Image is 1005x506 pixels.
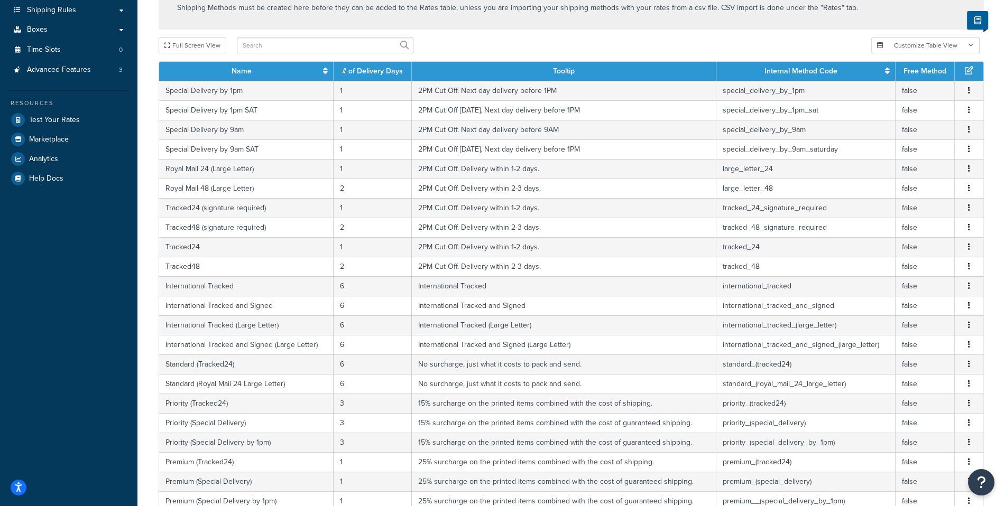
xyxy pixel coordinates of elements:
li: Time Slots [8,40,130,60]
td: 2PM Cut Off. Delivery within 2-3 days. [412,179,716,198]
td: 2PM Cut Off. Delivery within 1-2 days. [412,159,716,179]
td: tracked_24_signature_required [716,198,896,218]
td: International Tracked and Signed (Large Letter) [412,335,716,354]
td: 6 [334,374,412,393]
td: 2PM Cut Off. Delivery within 1-2 days. [412,198,716,218]
td: priority_(special_delivery_by_1pm) [716,433,896,452]
td: premium_(special_delivery) [716,472,896,491]
td: 1 [334,472,412,491]
a: Analytics [8,149,130,168]
td: false [896,276,955,296]
td: 3 [334,433,412,452]
span: Boxes [27,25,48,34]
td: priority_(tracked24) [716,393,896,413]
td: 1 [334,81,412,100]
td: premium_(tracked24) [716,452,896,472]
td: Tracked48 (signature required) [159,218,334,237]
li: Advanced Features [8,60,130,80]
button: Full Screen View [159,38,226,53]
td: false [896,472,955,491]
td: special_delivery_by_1pm [716,81,896,100]
td: Special Delivery by 1pm [159,81,334,100]
td: 2PM Cut Off. Delivery within 2-3 days. [412,257,716,276]
td: 6 [334,315,412,335]
td: 3 [334,393,412,413]
td: false [896,296,955,315]
span: Marketplace [29,135,69,144]
th: # of Delivery Days [334,62,412,81]
td: Standard (Royal Mail 24 Large Letter) [159,374,334,393]
button: Open Resource Center [968,469,994,495]
td: 6 [334,335,412,354]
td: Royal Mail 24 (Large Letter) [159,159,334,179]
a: Help Docs [8,169,130,188]
td: false [896,393,955,413]
td: Tracked48 [159,257,334,276]
th: Free Method [896,62,955,81]
td: 2PM Cut Off. Delivery within 2-3 days. [412,218,716,237]
td: standard_(tracked24) [716,354,896,374]
span: 3 [119,65,123,74]
a: Boxes [8,20,130,40]
td: 6 [334,296,412,315]
td: false [896,452,955,472]
td: Premium (Special Delivery) [159,472,334,491]
td: 2PM Cut Off [DATE]. Next day delivery before 1PM [412,139,716,159]
button: Show Help Docs [967,11,988,30]
a: Time Slots0 [8,40,130,60]
div: Resources [8,99,130,108]
td: 2 [334,218,412,237]
td: 1 [334,198,412,218]
td: large_letter_48 [716,179,896,198]
td: international_tracked_(large_letter) [716,315,896,335]
li: Shipping Rules [8,1,130,20]
td: 3 [334,413,412,433]
td: false [896,335,955,354]
td: special_delivery_by_1pm_sat [716,100,896,120]
td: International Tracked [412,276,716,296]
td: No surcharge, just what it costs to pack and send. [412,374,716,393]
td: 15% surcharge on the printed items combined with the cost of guaranteed shipping. [412,433,716,452]
td: false [896,120,955,139]
span: Time Slots [27,45,61,54]
a: Marketplace [8,130,130,149]
span: Advanced Features [27,65,91,74]
a: Test Your Rates [8,110,130,129]
td: false [896,257,955,276]
td: tracked_48_signature_required [716,218,896,237]
td: international_tracked_and_signed_(large_letter) [716,335,896,354]
td: special_delivery_by_9am_saturday [716,139,896,159]
td: International Tracked (Large Letter) [159,315,334,335]
td: International Tracked (Large Letter) [412,315,716,335]
td: priority_(special_delivery) [716,413,896,433]
p: Shipping Methods must be created here before they can be added to the Rates table, unless you are... [177,2,858,14]
td: Royal Mail 48 (Large Letter) [159,179,334,198]
td: Priority (Tracked24) [159,393,334,413]
td: false [896,159,955,179]
td: 2 [334,257,412,276]
span: Shipping Rules [27,6,76,15]
td: Premium (Tracked24) [159,452,334,472]
td: No surcharge, just what it costs to pack and send. [412,354,716,374]
td: Special Delivery by 9am SAT [159,139,334,159]
td: 2PM Cut Off [DATE]. Next day delivery before 1PM [412,100,716,120]
span: Help Docs [29,174,63,183]
td: Priority (Special Delivery by 1pm) [159,433,334,452]
td: tracked_24 [716,237,896,257]
input: Search [237,38,413,53]
td: false [896,179,955,198]
td: 1 [334,159,412,179]
td: 6 [334,354,412,374]
button: Customize Table View [871,38,980,53]
td: Tracked24 [159,237,334,257]
td: false [896,139,955,159]
td: 25% surcharge on the printed items combined with the cost of guaranteed shipping. [412,472,716,491]
td: false [896,237,955,257]
td: large_letter_24 [716,159,896,179]
td: International Tracked and Signed [159,296,334,315]
td: 15% surcharge on the printed items combined with the cost of shipping. [412,393,716,413]
span: Test Your Rates [29,116,80,125]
